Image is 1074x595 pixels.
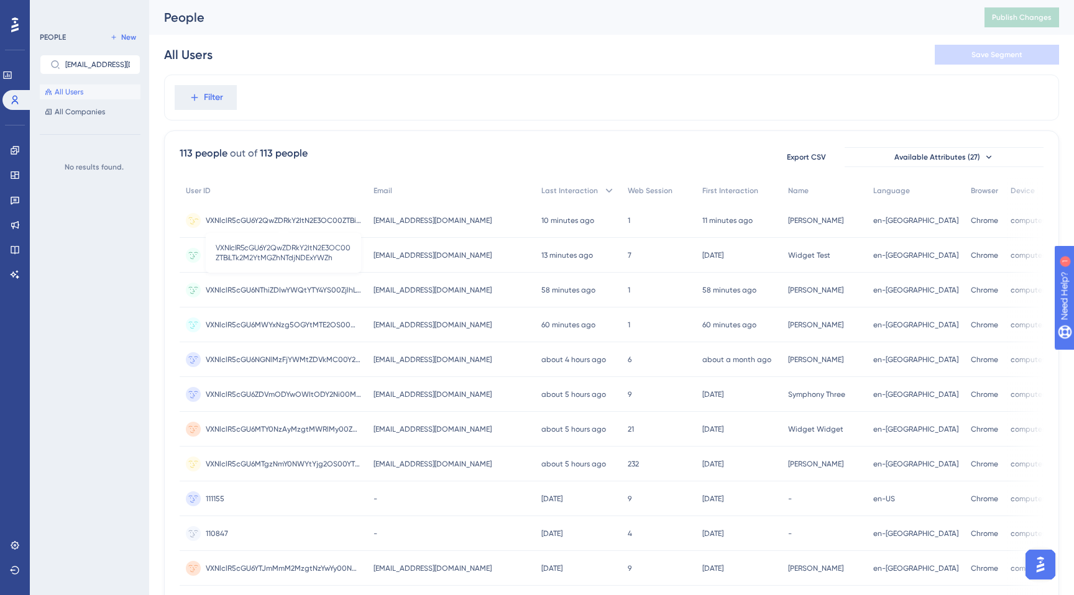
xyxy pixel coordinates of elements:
span: User ID [186,186,211,196]
span: en-[GEOGRAPHIC_DATA] [873,424,958,434]
span: [EMAIL_ADDRESS][DOMAIN_NAME] [374,459,492,469]
span: en-[GEOGRAPHIC_DATA] [873,355,958,365]
time: [DATE] [702,390,723,399]
span: [EMAIL_ADDRESS][DOMAIN_NAME] [374,320,492,330]
span: computer [1011,563,1045,573]
span: Chrome [971,355,998,365]
span: computer [1011,424,1045,434]
button: All Users [40,84,140,99]
span: VXNlclR5cGU6Y2QwZDRkY2ItN2E3OC00ZTBiLTk2M2YtMGZhNTdjNDExYWZh [206,216,361,225]
span: - [374,494,377,504]
span: Widget Test [788,250,830,260]
span: en-[GEOGRAPHIC_DATA] [873,320,958,330]
span: [PERSON_NAME] [788,285,843,295]
span: 9 [628,494,631,504]
span: 1 [628,285,630,295]
time: [DATE] [541,529,562,538]
span: en-[GEOGRAPHIC_DATA] [873,216,958,225]
span: 111155 [206,494,224,504]
span: computer [1011,320,1045,330]
span: en-[GEOGRAPHIC_DATA] [873,250,958,260]
button: Publish Changes [984,7,1059,27]
span: Email [374,186,392,196]
span: 9 [628,389,631,399]
span: en-[GEOGRAPHIC_DATA] [873,563,958,573]
time: 60 minutes ago [541,320,595,329]
span: Available Attributes (27) [894,152,980,162]
button: All Companies [40,104,140,119]
time: [DATE] [702,251,723,260]
time: 60 minutes ago [702,320,756,329]
span: [EMAIL_ADDRESS][DOMAIN_NAME] [374,389,492,399]
span: [EMAIL_ADDRESS][DOMAIN_NAME] [374,424,492,434]
time: 10 minutes ago [541,216,594,225]
span: Chrome [971,389,998,399]
span: Chrome [971,250,998,260]
span: New [121,32,136,42]
span: Save Segment [971,50,1022,60]
button: Filter [175,85,237,110]
span: - [788,529,792,538]
span: [PERSON_NAME] [788,320,843,330]
time: 58 minutes ago [702,286,756,294]
div: PEOPLE [40,32,66,42]
span: VXNlclR5cGU6MTgzNmY0NWYtYjg2OS00YTY1LTgxNGEtNjE0NGE1MWNjMDUz [206,459,361,469]
time: 58 minutes ago [541,286,595,294]
span: [EMAIL_ADDRESS][DOMAIN_NAME] [374,563,492,573]
div: 1 [86,6,90,16]
span: 21 [628,424,634,434]
span: en-[GEOGRAPHIC_DATA] [873,285,958,295]
span: computer [1011,529,1045,538]
span: VXNlclR5cGU6MWYxNzg5OGYtMTE2OS00ODU0LTk2YjYtOGMyMjY5YmUzOGZj [206,320,361,330]
span: [PERSON_NAME] [788,563,843,573]
span: en-[GEOGRAPHIC_DATA] [873,459,958,469]
span: VXNlclR5cGU6YTJmMmM2MzgtNzYwYy00NDYyLTkwZGUtYzNiMDg4NWQ3Yzkx [206,563,361,573]
div: out of [230,146,257,161]
span: Need Help? [29,3,78,18]
span: 232 [628,459,639,469]
button: Save Segment [935,45,1059,65]
time: [DATE] [702,564,723,573]
time: 13 minutes ago [541,251,593,260]
span: Chrome [971,216,998,225]
span: computer [1011,494,1045,504]
span: - [374,529,377,538]
span: [PERSON_NAME] [788,355,843,365]
span: Publish Changes [992,12,1052,22]
span: Device [1011,186,1035,196]
span: 7 [628,250,631,260]
span: First Interaction [702,186,758,196]
span: computer [1011,216,1045,225]
time: [DATE] [702,425,723,434]
span: VXNlclR5cGU6NGNlMzFjYWMtZDVkMC00Y2EzLWE5ZWUtNTU5NDM3MDNkM2Iy [206,355,361,365]
span: [EMAIL_ADDRESS][DOMAIN_NAME] [374,285,492,295]
div: 113 people [180,146,227,161]
time: about 5 hours ago [541,460,606,468]
span: computer [1011,355,1045,365]
iframe: UserGuiding AI Assistant Launcher [1022,546,1059,583]
span: Language [873,186,910,196]
span: Export CSV [787,152,826,162]
span: Name [788,186,809,196]
span: All Users [55,87,83,97]
span: [PERSON_NAME] [788,216,843,225]
span: Chrome [971,285,998,295]
span: - [788,494,792,504]
span: en-US [873,494,895,504]
time: about 5 hours ago [541,425,606,434]
button: New [106,30,140,45]
div: No results found. [40,160,148,175]
span: Chrome [971,320,998,330]
span: en-[GEOGRAPHIC_DATA] [873,389,958,399]
time: [DATE] [541,494,562,503]
div: All Users [164,46,213,63]
time: about a month ago [702,355,771,364]
span: 1 [628,216,630,225]
span: Chrome [971,459,998,469]
span: computer [1011,389,1045,399]
span: Chrome [971,424,998,434]
span: 9 [628,563,631,573]
span: computer [1011,285,1045,295]
time: about 4 hours ago [541,355,606,364]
